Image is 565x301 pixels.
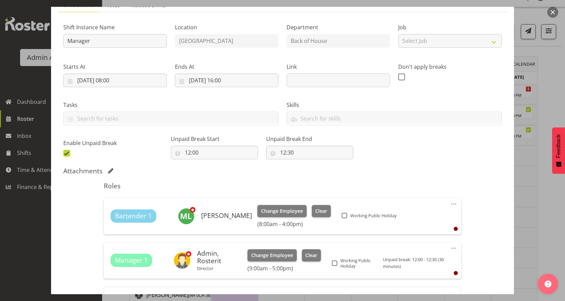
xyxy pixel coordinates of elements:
[347,213,397,218] span: Working Public Holiday
[178,208,194,224] img: mike-little11059.jpg
[63,63,167,71] label: Starts At
[197,266,242,271] p: Director
[552,127,565,174] button: Feedback - Show survey
[545,281,551,287] img: help-xxl-2.png
[555,134,562,158] span: Feedback
[454,227,458,231] div: User is clocked out
[302,249,321,262] button: Clear
[454,271,458,275] div: User is clocked out
[337,258,381,269] span: Working Public Holiday
[247,249,297,262] button: Change Employee
[287,113,501,124] input: Search for skills
[171,135,258,143] label: Unpaid Break Start
[201,212,252,219] h6: [PERSON_NAME]
[115,255,148,265] span: Manager 1
[287,23,390,31] label: Department
[174,252,190,269] img: admin-rosteritf9cbda91fdf824d97c9d6345b1f660ea.png
[63,23,167,31] label: Shift Instance Name
[197,250,242,264] h6: Admin, Rosterit
[383,256,454,269] span: Unpaid break: 12:00 - 12:30 (30 minutes)
[398,63,502,71] label: Don't apply breaks
[64,113,278,124] input: Search for tasks
[251,252,293,259] span: Change Employee
[247,265,321,272] h6: (9:00am - 5:00pm)
[175,23,278,31] label: Location
[287,63,390,71] label: Link
[175,63,278,71] label: Ends At
[104,182,461,190] h5: Roles
[175,74,278,87] input: Click to select...
[63,167,102,175] h5: Attachments
[63,74,167,87] input: Click to select...
[257,221,331,227] h6: (8:00am - 4:00pm)
[171,146,258,159] input: Click to select...
[63,34,167,48] input: Shift Instance Name
[63,101,278,109] label: Tasks
[261,207,303,215] span: Change Employee
[398,23,502,31] label: Job
[115,211,152,221] span: Bartender 1
[312,205,331,217] button: Clear
[63,139,167,147] label: Enable Unpaid Break
[305,252,317,259] span: Clear
[266,146,353,159] input: Click to select...
[315,207,327,215] span: Clear
[266,135,353,143] label: Unpaid Break End
[257,205,307,217] button: Change Employee
[287,101,502,109] label: Skills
